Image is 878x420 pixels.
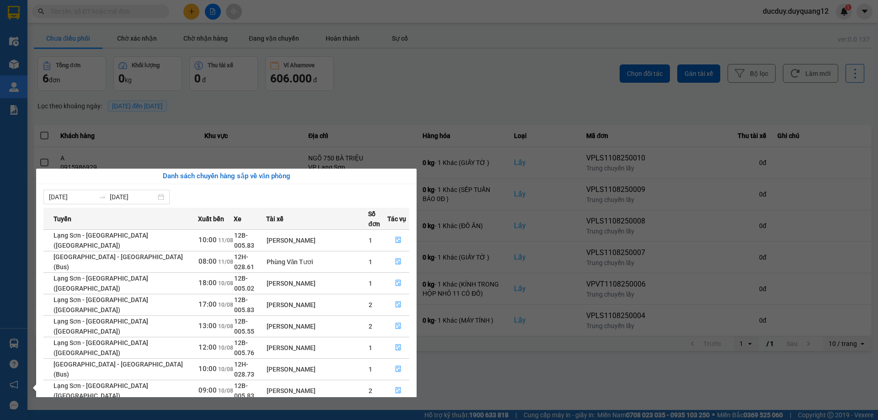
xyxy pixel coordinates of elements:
[218,259,233,265] span: 11/08
[54,339,148,356] span: Lạng Sơn - [GEOGRAPHIC_DATA] ([GEOGRAPHIC_DATA])
[267,235,368,245] div: [PERSON_NAME]
[234,382,254,399] span: 12B-005.83
[369,344,372,351] span: 1
[369,366,372,373] span: 1
[198,322,217,330] span: 13:00
[218,345,233,351] span: 10/08
[267,364,368,374] div: [PERSON_NAME]
[266,214,284,224] span: Tài xế
[218,323,233,330] span: 10/08
[388,340,409,355] button: file-done
[369,387,372,394] span: 2
[110,192,156,202] input: Đến ngày
[234,214,241,224] span: Xe
[387,214,406,224] span: Tác vụ
[54,318,148,335] span: Lạng Sơn - [GEOGRAPHIC_DATA] ([GEOGRAPHIC_DATA])
[267,321,368,331] div: [PERSON_NAME]
[198,343,217,351] span: 12:00
[198,300,217,308] span: 17:00
[218,302,233,308] span: 10/08
[218,366,233,372] span: 10/08
[54,382,148,399] span: Lạng Sơn - [GEOGRAPHIC_DATA] ([GEOGRAPHIC_DATA])
[388,298,409,312] button: file-done
[218,388,233,394] span: 10/08
[388,362,409,377] button: file-done
[218,237,233,244] span: 11/08
[395,323,402,330] span: file-done
[388,383,409,398] button: file-done
[395,301,402,308] span: file-done
[198,365,217,373] span: 10:00
[395,366,402,373] span: file-done
[267,386,368,396] div: [PERSON_NAME]
[99,193,106,201] span: swap-right
[234,232,254,249] span: 12B-005.83
[54,232,148,249] span: Lạng Sơn - [GEOGRAPHIC_DATA] ([GEOGRAPHIC_DATA])
[369,258,372,266] span: 1
[388,233,409,248] button: file-done
[369,280,372,287] span: 1
[368,209,387,229] span: Số đơn
[54,275,148,292] span: Lạng Sơn - [GEOGRAPHIC_DATA] ([GEOGRAPHIC_DATA])
[234,318,254,335] span: 12B-005.55
[395,387,402,394] span: file-done
[234,296,254,314] span: 12B-005.83
[54,214,71,224] span: Tuyến
[198,386,217,394] span: 09:00
[198,279,217,287] span: 18:00
[267,300,368,310] div: [PERSON_NAME]
[369,237,372,244] span: 1
[198,214,224,224] span: Xuất bến
[234,275,254,292] span: 12B-005.02
[54,296,148,314] span: Lạng Sơn - [GEOGRAPHIC_DATA] ([GEOGRAPHIC_DATA])
[198,236,217,244] span: 10:00
[369,301,372,308] span: 2
[388,276,409,291] button: file-done
[198,257,217,266] span: 08:00
[43,171,409,182] div: Danh sách chuyến hàng sắp về văn phòng
[234,361,254,378] span: 12H-028.73
[218,280,233,287] span: 10/08
[369,323,372,330] span: 2
[267,343,368,353] div: [PERSON_NAME]
[388,255,409,269] button: file-done
[54,253,183,271] span: [GEOGRAPHIC_DATA] - [GEOGRAPHIC_DATA] (Bus)
[395,258,402,266] span: file-done
[395,280,402,287] span: file-done
[54,361,183,378] span: [GEOGRAPHIC_DATA] - [GEOGRAPHIC_DATA] (Bus)
[267,257,368,267] div: Phùng Văn Tươi
[395,237,402,244] span: file-done
[49,192,95,202] input: Từ ngày
[234,339,254,356] span: 12B-005.76
[99,193,106,201] span: to
[395,344,402,351] span: file-done
[388,319,409,334] button: file-done
[234,253,254,271] span: 12H-028.61
[267,278,368,288] div: [PERSON_NAME]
